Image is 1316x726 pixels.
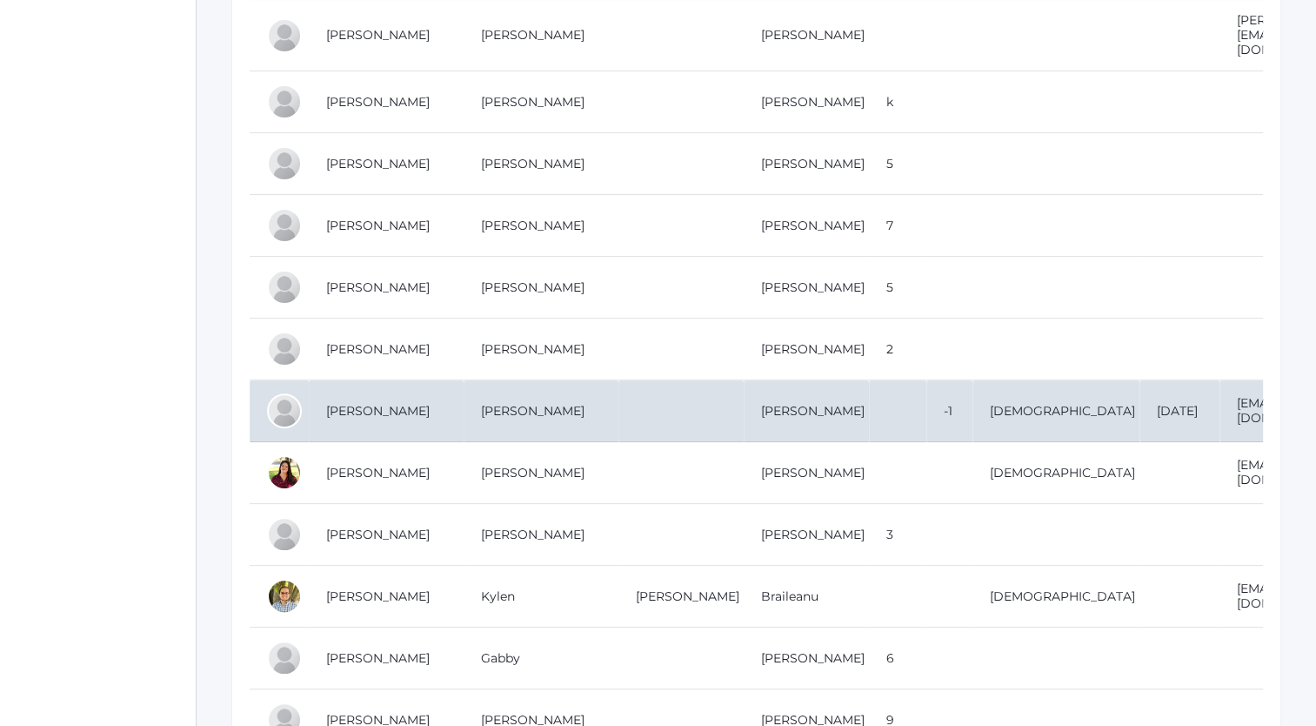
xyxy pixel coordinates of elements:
[267,84,302,119] div: Abigail Backstrom
[869,71,926,133] td: k
[309,133,464,195] td: [PERSON_NAME]
[309,380,464,442] td: [PERSON_NAME]
[267,455,302,490] div: Elizabeth Benzinger
[464,442,618,504] td: [PERSON_NAME]
[464,71,618,133] td: [PERSON_NAME]
[869,195,926,257] td: 7
[309,71,464,133] td: [PERSON_NAME]
[972,380,1139,442] td: [DEMOGRAPHIC_DATA]
[464,195,618,257] td: [PERSON_NAME]
[744,442,869,504] td: [PERSON_NAME]
[267,517,302,552] div: Elijah Benzinger-Stephens
[464,319,618,380] td: [PERSON_NAME]
[267,18,302,53] div: Tiffany Backstrom
[309,504,464,566] td: [PERSON_NAME]
[972,566,1139,628] td: [DEMOGRAPHIC_DATA]
[464,257,618,319] td: [PERSON_NAME]
[744,504,869,566] td: [PERSON_NAME]
[744,566,869,628] td: Braileanu
[744,257,869,319] td: [PERSON_NAME]
[618,566,744,628] td: [PERSON_NAME]
[926,380,972,442] td: -1
[267,146,302,181] div: Claire Baker
[744,380,869,442] td: [PERSON_NAME]
[464,504,618,566] td: [PERSON_NAME]
[972,442,1139,504] td: [DEMOGRAPHIC_DATA]
[744,628,869,689] td: [PERSON_NAME]
[267,579,302,614] div: Kylen Braileanu
[309,195,464,257] td: [PERSON_NAME]
[267,393,302,428] div: Joshua Bennett
[309,566,464,628] td: [PERSON_NAME]
[309,628,464,689] td: [PERSON_NAME]
[869,628,926,689] td: 6
[744,319,869,380] td: [PERSON_NAME]
[869,257,926,319] td: 5
[744,71,869,133] td: [PERSON_NAME]
[309,257,464,319] td: [PERSON_NAME]
[309,319,464,380] td: [PERSON_NAME]
[869,319,926,380] td: 2
[744,195,869,257] td: [PERSON_NAME]
[869,504,926,566] td: 3
[464,133,618,195] td: [PERSON_NAME]
[744,133,869,195] td: [PERSON_NAME]
[869,133,926,195] td: 5
[267,641,302,676] div: Gabby Brozek
[309,442,464,504] td: [PERSON_NAME]
[464,380,618,442] td: [PERSON_NAME]
[267,208,302,243] div: Josey Baker
[1139,380,1219,442] td: [DATE]
[464,566,618,628] td: Kylen
[464,628,618,689] td: Gabby
[267,332,302,366] div: Graham Bassett
[267,270,302,305] div: Josie Bassett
